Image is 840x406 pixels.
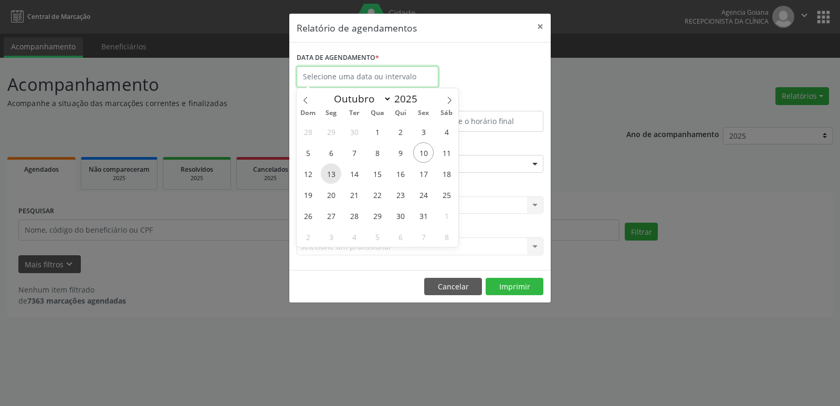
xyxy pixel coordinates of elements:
[413,142,434,163] span: Outubro 10, 2025
[413,163,434,184] span: Outubro 17, 2025
[297,21,417,35] h5: Relatório de agendamentos
[367,226,387,247] span: Novembro 5, 2025
[423,95,543,111] label: ATÉ
[344,205,364,226] span: Outubro 28, 2025
[344,184,364,205] span: Outubro 21, 2025
[367,205,387,226] span: Outubro 29, 2025
[413,205,434,226] span: Outubro 31, 2025
[423,111,543,132] input: Selecione o horário final
[486,278,543,296] button: Imprimir
[344,226,364,247] span: Novembro 4, 2025
[436,142,457,163] span: Outubro 11, 2025
[329,91,392,106] select: Month
[298,226,318,247] span: Novembro 2, 2025
[321,121,341,142] span: Setembro 29, 2025
[344,163,364,184] span: Outubro 14, 2025
[298,184,318,205] span: Outubro 19, 2025
[390,184,411,205] span: Outubro 23, 2025
[366,110,389,117] span: Qua
[413,184,434,205] span: Outubro 24, 2025
[344,121,364,142] span: Setembro 30, 2025
[321,205,341,226] span: Outubro 27, 2025
[367,142,387,163] span: Outubro 8, 2025
[321,163,341,184] span: Outubro 13, 2025
[343,110,366,117] span: Ter
[321,226,341,247] span: Novembro 3, 2025
[413,226,434,247] span: Novembro 7, 2025
[390,205,411,226] span: Outubro 30, 2025
[390,163,411,184] span: Outubro 16, 2025
[298,142,318,163] span: Outubro 5, 2025
[344,142,364,163] span: Outubro 7, 2025
[412,110,435,117] span: Sex
[390,226,411,247] span: Novembro 6, 2025
[436,163,457,184] span: Outubro 18, 2025
[530,14,551,39] button: Close
[298,205,318,226] span: Outubro 26, 2025
[321,184,341,205] span: Outubro 20, 2025
[298,121,318,142] span: Setembro 28, 2025
[435,110,458,117] span: Sáb
[367,121,387,142] span: Outubro 1, 2025
[436,184,457,205] span: Outubro 25, 2025
[392,92,426,106] input: Year
[297,110,320,117] span: Dom
[297,50,379,66] label: DATA DE AGENDAMENTO
[424,278,482,296] button: Cancelar
[320,110,343,117] span: Seg
[367,163,387,184] span: Outubro 15, 2025
[389,110,412,117] span: Qui
[436,205,457,226] span: Novembro 1, 2025
[297,66,438,87] input: Selecione uma data ou intervalo
[436,121,457,142] span: Outubro 4, 2025
[298,163,318,184] span: Outubro 12, 2025
[390,142,411,163] span: Outubro 9, 2025
[367,184,387,205] span: Outubro 22, 2025
[436,226,457,247] span: Novembro 8, 2025
[390,121,411,142] span: Outubro 2, 2025
[413,121,434,142] span: Outubro 3, 2025
[321,142,341,163] span: Outubro 6, 2025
